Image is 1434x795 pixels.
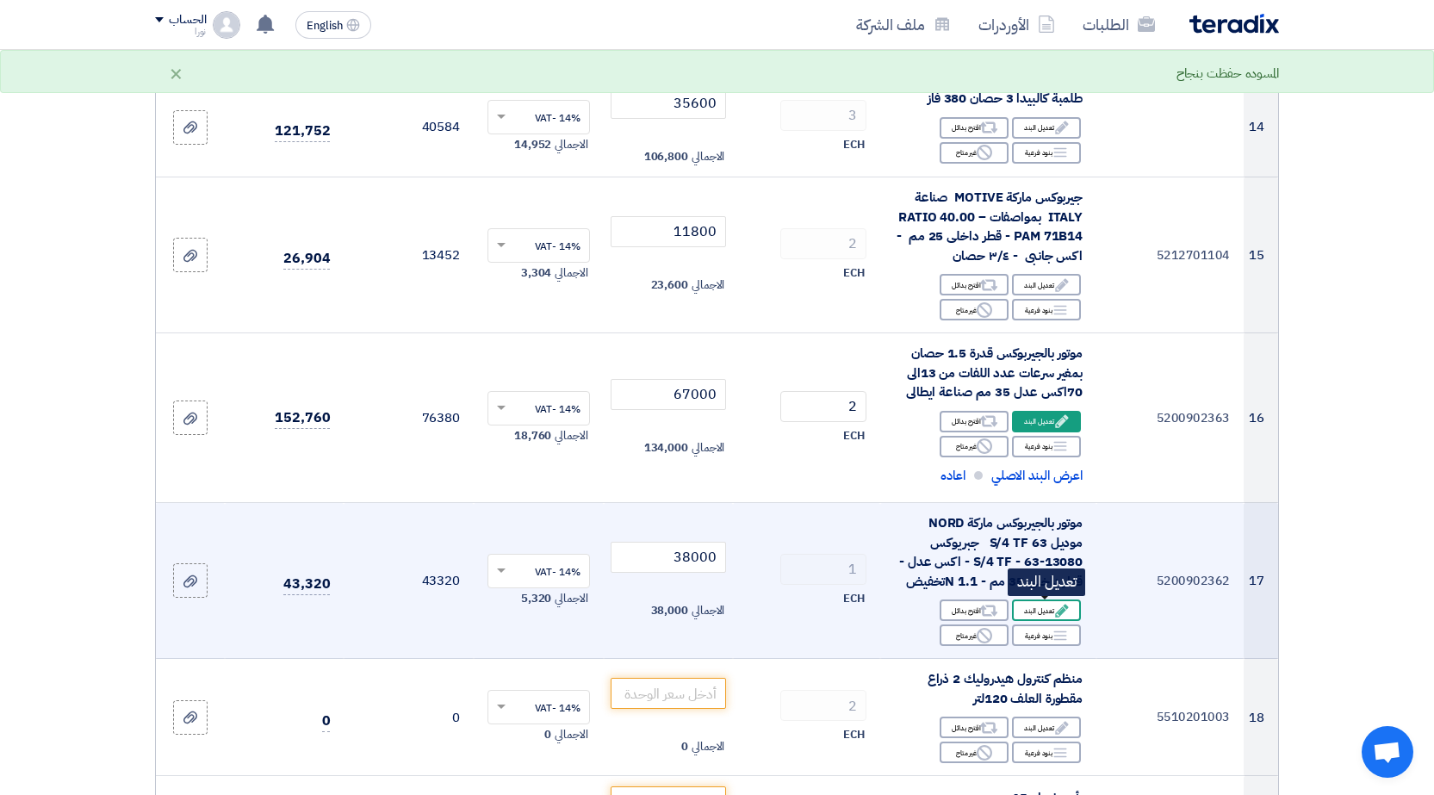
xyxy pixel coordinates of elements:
span: 106,800 [644,148,688,165]
span: الاجمالي [692,148,724,165]
td: 0 [344,659,474,776]
span: الاجمالي [692,276,724,294]
td: 15 [1244,177,1278,333]
div: غير متاح [940,299,1009,320]
span: الاجمالي [555,136,587,153]
span: 18,760 [514,427,551,444]
div: تعديل البند [1008,568,1085,596]
div: اقترح بدائل [940,117,1009,139]
span: ECH [843,264,865,282]
span: موتور بالجيربوكس ماركة NORD موديل 63 S/4 TF جبريوكس 13080-63 - S/4 TF - اكس عدل - قطر داخلى 35 مم... [899,513,1083,591]
span: ECH [843,136,865,153]
span: طلمبة كالبيدا 3 حصان 380 فاز [928,89,1083,108]
td: 76380 [344,333,474,503]
div: غير متاح [940,624,1009,646]
div: غير متاح [940,142,1009,164]
div: موتور بالجيربوكس قدرة 1.5 حصان بمغير سرعات عدد اللفات من 13الى 70اكس عدل 35 مم صناعة ايطالى [894,344,1083,402]
span: 152,760 [275,407,330,429]
ng-select: VAT [487,100,590,134]
span: 38,000 [651,602,688,619]
ng-select: VAT [487,228,590,263]
span: 43,320 [283,574,330,595]
span: ECH [843,590,865,607]
td: 5510201003 [1096,659,1244,776]
span: الاجمالي [555,726,587,743]
span: الاجمالي [692,439,724,457]
input: أدخل سعر الوحدة [611,216,727,247]
div: × [169,63,183,84]
td: 14 [1244,77,1278,177]
div: تعديل البند [1012,599,1081,621]
div: المسوده حفظت بنجاح [1176,64,1279,84]
span: ECH [843,726,865,743]
div: بنود فرعية [1012,142,1081,164]
span: الاجمالي [692,738,724,755]
td: 18 [1244,659,1278,776]
input: أدخل سعر الوحدة [611,379,727,410]
span: الاجمالي [555,427,587,444]
div: غير متاح [940,436,1009,457]
span: 134,000 [644,439,688,457]
span: 14,952 [514,136,551,153]
ng-select: VAT [487,554,590,588]
span: جيربوكس ماركة MOTIVE صناعة ITALY بمواصفات RATIO 40.00 – PAM 71B14 - قطر داخلى 25 مم - اكس جانبى -... [897,188,1083,265]
div: اقترح بدائل [940,274,1009,295]
span: اعاده [940,466,965,486]
div: بنود فرعية [1012,299,1081,320]
span: ECH [843,427,865,444]
td: 40584 [344,77,474,177]
td: 5200902363 [1096,333,1244,503]
span: الاجمالي [692,602,724,619]
span: الاجمالي [555,264,587,282]
span: English [307,20,343,32]
ng-select: VAT [487,690,590,724]
td: 16 [1244,333,1278,503]
div: غير متاح [940,742,1009,763]
a: Open chat [1362,726,1413,778]
input: أدخل سعر الوحدة [611,542,727,573]
span: 5,320 [521,590,552,607]
a: ملف الشركة [842,4,965,45]
td: 5200902362 [1096,503,1244,659]
span: منظم كنترول هيدروليك 2 ذراع مقطورة العلف 120لتر [928,669,1083,708]
span: 23,600 [651,276,688,294]
div: تعديل البند [1012,717,1081,738]
td: 43320 [344,503,474,659]
div: اقترح بدائل [940,599,1009,621]
div: بنود فرعية [1012,624,1081,646]
img: profile_test.png [213,11,240,39]
a: الأوردرات [965,4,1069,45]
div: بنود فرعية [1012,742,1081,763]
div: بنود فرعية [1012,436,1081,457]
span: 121,752 [275,121,330,142]
td: 13452 [344,177,474,333]
input: RFQ_STEP1.ITEMS.2.AMOUNT_TITLE [780,100,866,131]
td: 17 [1244,503,1278,659]
div: تعديل البند [1012,274,1081,295]
input: أدخل سعر الوحدة [611,678,727,709]
input: RFQ_STEP1.ITEMS.2.AMOUNT_TITLE [780,690,866,721]
td: 5212701104 [1096,177,1244,333]
div: اقترح بدائل [940,411,1009,432]
span: 26,904 [283,248,330,270]
span: اعرض البند الاصلي [991,466,1083,486]
div: تعديل البند [1012,411,1081,432]
span: 3,304 [521,264,552,282]
span: 0 [322,711,331,732]
a: الطلبات [1069,4,1169,45]
span: 0 [681,738,688,755]
div: الحساب [169,13,206,28]
span: 0 [544,726,551,743]
input: RFQ_STEP1.ITEMS.2.AMOUNT_TITLE [780,228,866,259]
input: RFQ_STEP1.ITEMS.2.AMOUNT_TITLE [780,391,866,422]
div: اقترح بدائل [940,717,1009,738]
input: أدخل سعر الوحدة [611,88,727,119]
ng-select: VAT [487,391,590,425]
div: تعديل البند [1012,117,1081,139]
span: الاجمالي [555,590,587,607]
img: Teradix logo [1189,14,1279,34]
input: RFQ_STEP1.ITEMS.2.AMOUNT_TITLE [780,554,866,585]
button: English [295,11,371,39]
div: نورا [155,27,206,36]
